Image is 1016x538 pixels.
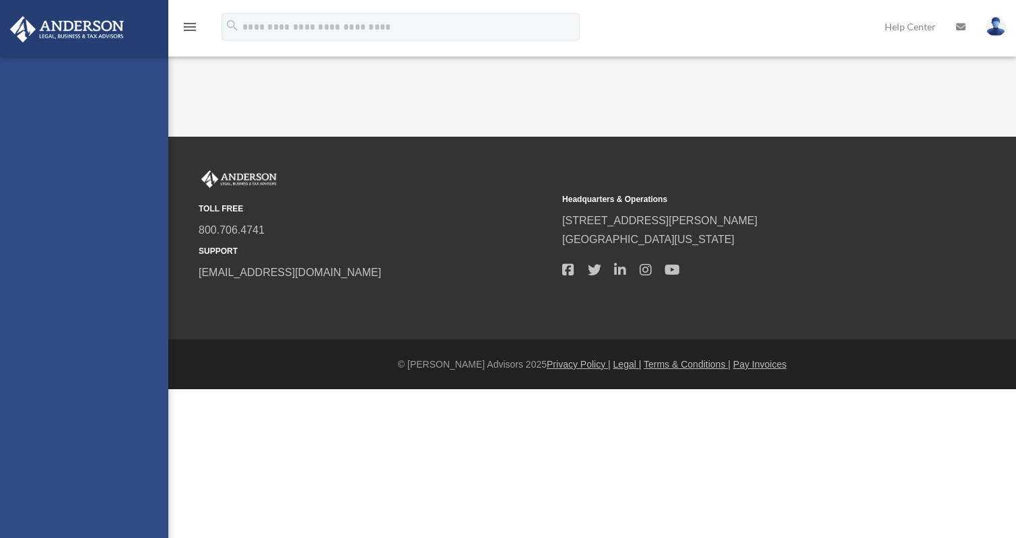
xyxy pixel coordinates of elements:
small: TOLL FREE [199,202,553,216]
a: menu [182,24,198,35]
a: [EMAIL_ADDRESS][DOMAIN_NAME] [199,267,381,278]
small: SUPPORT [199,244,553,259]
a: Pay Invoices [733,359,786,370]
div: © [PERSON_NAME] Advisors 2025 [168,356,1016,373]
img: Anderson Advisors Platinum Portal [199,170,279,188]
a: [STREET_ADDRESS][PERSON_NAME] [562,215,757,226]
a: 800.706.4741 [199,224,265,236]
a: Terms & Conditions | [644,359,731,370]
small: Headquarters & Operations [562,193,916,207]
i: search [225,18,240,33]
img: User Pic [986,17,1006,36]
a: [GEOGRAPHIC_DATA][US_STATE] [562,234,735,245]
img: Anderson Advisors Platinum Portal [6,16,128,42]
a: Legal | [613,359,642,370]
i: menu [182,19,198,35]
a: Privacy Policy | [547,359,611,370]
